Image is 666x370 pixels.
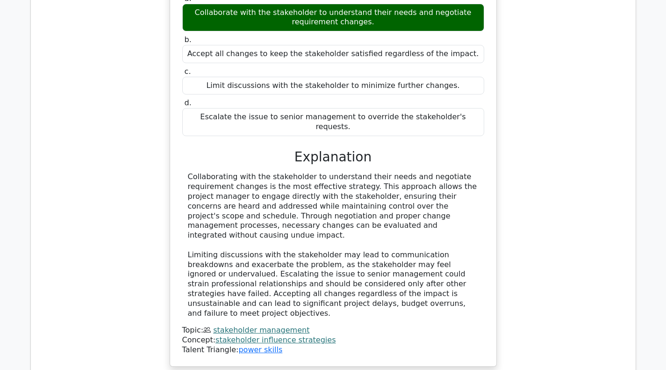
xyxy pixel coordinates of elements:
div: Accept all changes to keep the stakeholder satisfied regardless of the impact. [182,45,484,63]
div: Collaborating with the stakeholder to understand their needs and negotiate requirement changes is... [188,172,479,318]
a: power skills [238,345,282,354]
div: Talent Triangle: [182,326,484,355]
div: Concept: [182,335,484,345]
div: Collaborate with the stakeholder to understand their needs and negotiate requirement changes. [182,4,484,32]
div: Limit discussions with the stakeholder to minimize further changes. [182,77,484,95]
span: c. [185,67,191,76]
div: Escalate the issue to senior management to override the stakeholder's requests. [182,108,484,136]
div: Topic: [182,326,484,335]
span: b. [185,35,192,44]
span: d. [185,98,192,107]
a: stakeholder influence strategies [215,335,336,344]
a: stakeholder management [213,326,309,334]
h3: Explanation [188,149,479,165]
